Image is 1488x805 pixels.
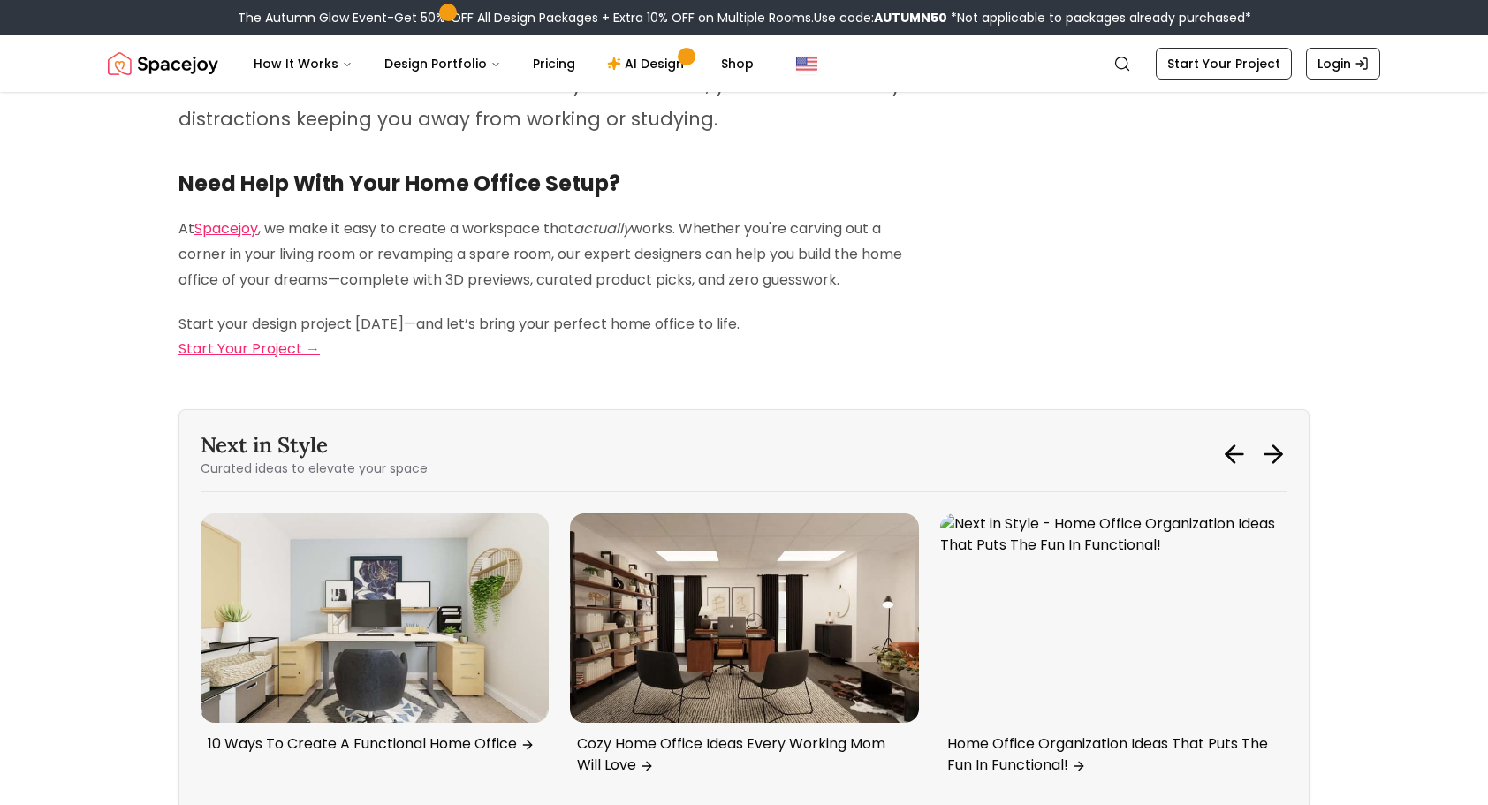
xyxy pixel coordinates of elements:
nav: Global [108,35,1380,92]
img: Next in Style - 10 Ways To Create A Functional Home Office [201,513,549,723]
span: Use code: [814,9,947,27]
a: Spacejoy [194,218,258,239]
img: Next in Style - Cozy Home Office Ideas Every Working Mom Will Love [570,513,918,723]
b: AUTUMN50 [874,9,947,27]
a: Next in Style - 10 Ways To Create A Functional Home Office 10 Ways To Create A Functional Home Of... [201,513,549,762]
p: Home Office Organization Ideas That Puts The Fun In Functional! [947,733,1274,776]
div: 4 / 6 [570,513,918,789]
span: By placing greenery, floating shelves, and different lighting options, working at the wall doesn’... [178,38,901,131]
p: Cozy Home Office Ideas Every Working Mom Will Love [577,733,904,776]
p: At , we make it easy to create a workspace that works. Whether you're carving out a corner in you... [178,216,910,292]
div: 5 / 6 [940,513,1288,789]
p: Start your design project [DATE]—and let’s bring your perfect home office to life. [178,312,910,363]
span: *Not applicable to packages already purchased* [947,9,1251,27]
h3: Next in Style [201,431,428,459]
em: actually [573,218,631,239]
nav: Main [239,46,768,81]
a: Login [1306,48,1380,80]
img: Spacejoy Logo [108,46,218,81]
a: Spacejoy [108,46,218,81]
button: Design Portfolio [370,46,515,81]
div: 3 / 6 [201,513,549,768]
div: The Autumn Glow Event-Get 50% OFF All Design Packages + Extra 10% OFF on Multiple Rooms. [238,9,1251,27]
a: Shop [707,46,768,81]
a: Start Your Project [1156,48,1292,80]
button: How It Works [239,46,367,81]
a: Next in Style - Home Office Organization Ideas That Puts The Fun In Functional!Home Office Organi... [940,513,1288,783]
p: 10 Ways To Create A Functional Home Office [208,733,535,755]
a: Next in Style - Cozy Home Office Ideas Every Working Mom Will LoveCozy Home Office Ideas Every Wo... [570,513,918,783]
a: AI Design [593,46,703,81]
img: United States [796,53,817,74]
strong: Need Help With Your Home Office Setup? [178,169,620,198]
a: Start Your Project → [178,338,320,359]
p: Curated ideas to elevate your space [201,459,428,477]
a: Pricing [519,46,589,81]
div: Carousel [201,513,1287,789]
img: Next in Style - Home Office Organization Ideas That Puts The Fun In Functional! [940,513,1288,723]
